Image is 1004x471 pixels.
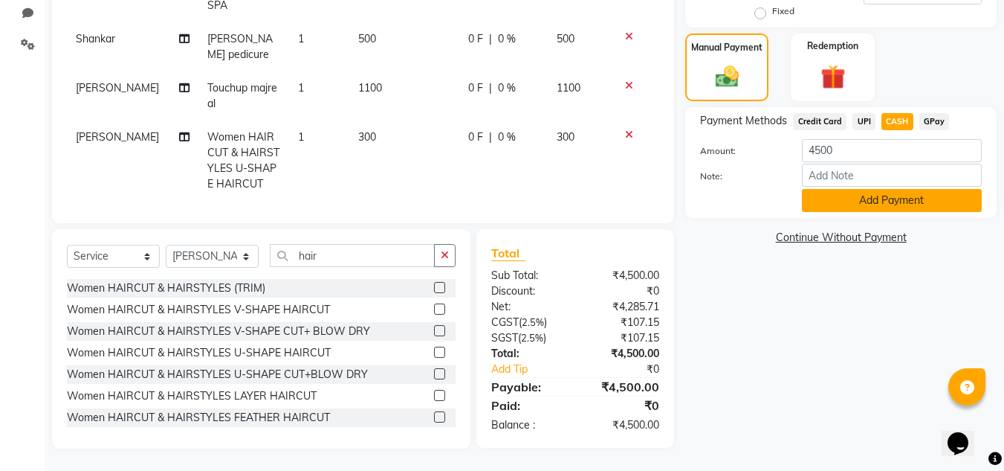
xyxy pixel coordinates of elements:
span: 1100 [557,81,580,94]
div: ₹107.15 [575,330,670,346]
span: 2.5% [522,316,544,328]
span: Shankar [76,32,115,45]
span: 500 [358,32,376,45]
div: Women HAIRCUT & HAIRSTYLES V-SHAPE CUT+ BLOW DRY [67,324,370,339]
a: Add Tip [480,362,591,377]
img: _cash.svg [708,63,746,90]
span: | [489,31,492,47]
label: Fixed [772,4,794,18]
span: 1100 [358,81,382,94]
span: 300 [358,130,376,144]
label: Note: [689,170,790,183]
span: GPay [919,113,950,130]
div: Women HAIRCUT & HAIRSTYLES (TRIM) [67,281,265,296]
label: Amount: [689,144,790,158]
div: Paid: [480,397,575,414]
span: 1 [298,81,304,94]
span: [PERSON_NAME] pedicure [207,32,273,61]
div: Net: [480,299,575,315]
span: Total [491,246,525,261]
span: 0 F [468,80,483,96]
span: UPI [852,113,875,130]
span: 0 % [498,31,516,47]
div: ₹0 [575,283,670,299]
input: Amount [802,139,982,162]
label: Manual Payment [691,41,762,54]
div: Women HAIRCUT & HAIRSTYLES LAYER HAIRCUT [67,388,317,404]
span: Payment Methods [700,113,787,129]
div: Payable: [480,378,575,396]
span: 300 [557,130,574,144]
span: [PERSON_NAME] [76,130,159,144]
span: 0 % [498,129,516,145]
span: CASH [881,113,913,130]
img: _gift.svg [813,62,853,92]
label: Redemption [807,39,858,53]
span: [PERSON_NAME] [76,81,159,94]
button: Add Payment [802,189,982,212]
div: ₹4,500.00 [575,346,670,362]
span: | [489,129,492,145]
input: Search or Scan [270,244,435,267]
div: ₹0 [575,397,670,414]
input: Add Note [802,164,982,187]
div: Women HAIRCUT & HAIRSTYLES V-SHAPE HAIRCUT [67,302,330,318]
span: CGST [491,315,519,329]
div: Total: [480,346,575,362]
div: Women HAIRCUT & HAIRSTYLES U-SHAPE HAIRCUT [67,345,331,361]
span: SGST [491,331,518,345]
div: ₹4,500.00 [575,268,670,283]
span: Credit Card [793,113,846,130]
div: Sub Total: [480,268,575,283]
span: 1 [298,32,304,45]
span: 500 [557,32,574,45]
div: ₹0 [592,362,671,377]
div: Balance : [480,417,575,433]
div: ( ) [480,330,575,346]
span: 1 [298,130,304,144]
div: ₹4,285.71 [575,299,670,315]
span: 0 F [468,129,483,145]
iframe: chat widget [942,411,989,456]
a: Continue Without Payment [688,230,994,246]
span: 0 % [498,80,516,96]
div: ₹4,500.00 [575,417,670,433]
div: Women HAIRCUT & HAIRSTYLES U-SHAPE CUT+BLOW DRY [67,367,368,382]
span: Touchup majreal [207,81,277,110]
div: ₹4,500.00 [575,378,670,396]
span: Women HAIRCUT & HAIRSTYLES U-SHAPE HAIRCUT [207,130,279,190]
div: Discount: [480,283,575,299]
div: ( ) [480,315,575,330]
span: | [489,80,492,96]
span: 2.5% [521,332,543,344]
div: Women HAIRCUT & HAIRSTYLES FEATHER HAIRCUT [67,410,330,426]
span: 0 F [468,31,483,47]
div: ₹107.15 [575,315,670,330]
